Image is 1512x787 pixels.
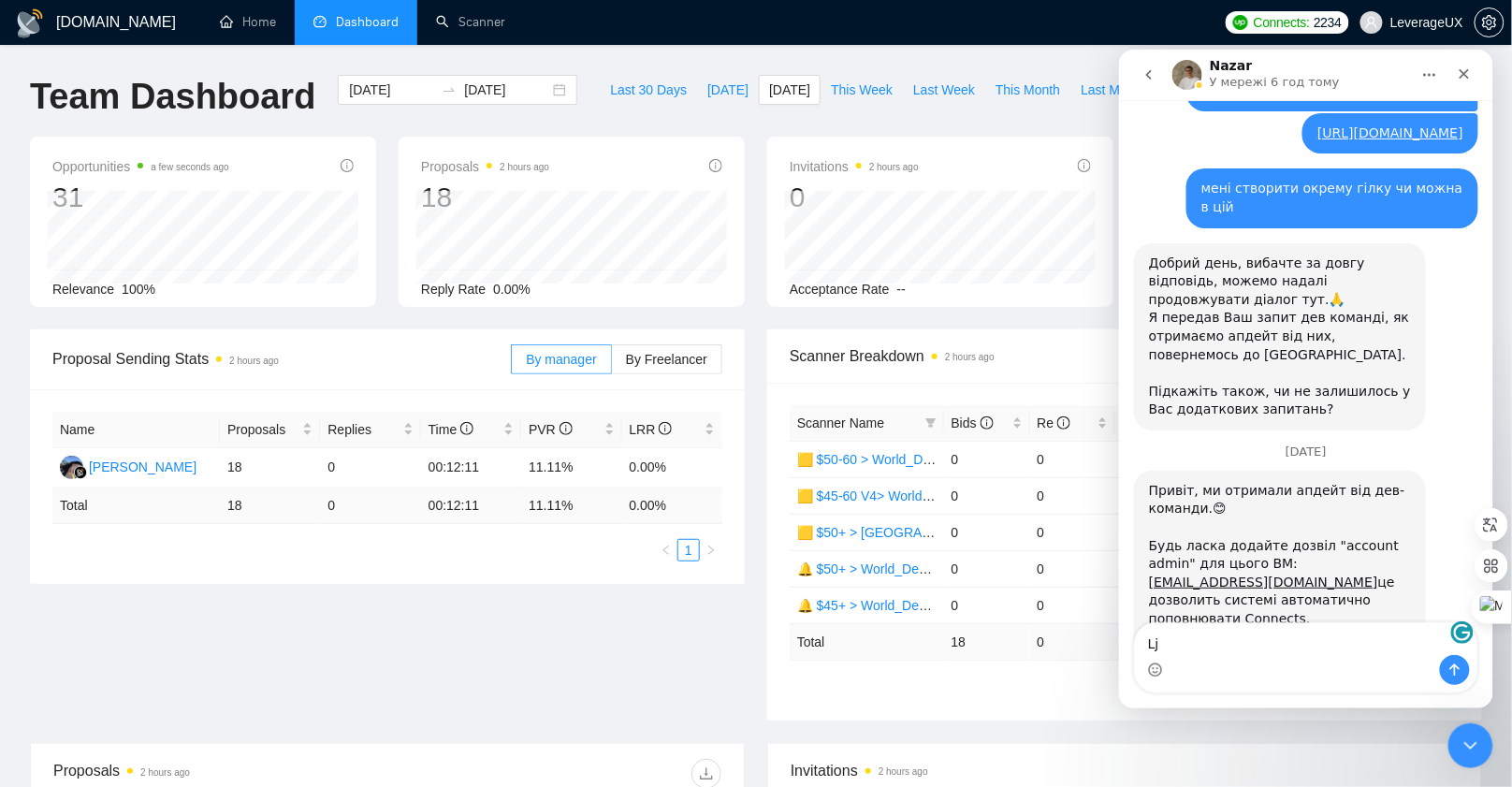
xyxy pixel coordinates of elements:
span: Scanner Breakdown [790,344,1460,368]
a: 🟨 $45-60 V4> World_Design+Dev_Antony-Front-End_General [797,488,1166,503]
a: AA[PERSON_NAME] [60,459,196,474]
time: 2 hours ago [500,162,549,172]
span: Connects: [1254,12,1310,33]
span: Invitations [791,759,1459,782]
td: 18 [220,488,320,524]
span: swap-right [442,82,457,97]
span: LRR [630,422,673,437]
textarea: Повідомлення... [16,574,358,605]
span: Invitations [790,155,919,178]
a: 🔔 $50+ > World_Design Only_General [797,561,1027,576]
span: user [1365,16,1378,29]
td: 11.11 % [521,488,621,524]
th: Replies [320,412,420,448]
span: right [705,545,717,556]
td: Total [52,488,220,524]
span: filter [925,417,937,429]
td: 0 [320,488,420,524]
span: Dashboard [336,14,399,30]
button: [DATE] [697,75,759,105]
time: a few seconds ago [151,162,228,172]
button: Вибір емодзі [29,613,44,628]
button: This Week [821,75,903,105]
td: 0 [944,550,1030,587]
span: By Freelancer [626,352,707,367]
button: left [655,539,677,561]
div: [PERSON_NAME] [89,457,196,477]
span: Opportunities [52,155,229,178]
div: 31 [52,180,229,215]
td: 11.11 % [1115,623,1201,660]
span: setting [1476,15,1504,30]
td: 0 [320,448,420,488]
span: Last 30 Days [610,80,687,100]
iframe: To enrich screen reader interactions, please activate Accessibility in Grammarly extension settings [1119,50,1493,708]
div: 18 [421,180,549,215]
span: [DATE] [707,80,749,100]
td: 18 [944,623,1030,660]
span: info-circle [460,422,473,435]
button: Last Week [903,75,985,105]
div: Привіт, ми отримали апдейт від дев-команди.😊 Будь ласка додайте дозвіл "account admin" для цього ... [30,432,292,671]
td: 0.00% [1115,477,1201,514]
span: Proposals [421,155,549,178]
button: Last 30 Days [600,75,697,105]
td: 0 [944,477,1030,514]
td: 0.00% [1115,550,1201,587]
button: Last Month [1070,75,1156,105]
td: 00:12:11 [421,448,521,488]
a: searchScanner [436,14,505,30]
span: info-circle [560,422,573,435]
td: Total [790,623,944,660]
input: End date [464,80,549,100]
div: Nazar каже… [15,421,359,723]
img: logo [15,8,45,38]
button: This Month [985,75,1070,105]
a: setting [1475,15,1505,30]
td: 0 [1030,550,1116,587]
div: Привіт, ми отримали апдейт від дев-команди.😊Будь ласка додайте дозвіл "account admin" для цього B... [15,421,307,682]
time: 2 hours ago [140,767,190,778]
span: download [692,766,720,781]
iframe: To enrich screen reader interactions, please activate Accessibility in Grammarly extension settings [1448,723,1493,768]
th: Name [52,412,220,448]
td: 0 [944,514,1030,550]
a: 🟨 $50-60 > World_Design Only_Roman-Web Design_General [797,452,1164,467]
time: 2 hours ago [945,352,995,362]
img: gigradar-bm.png [74,466,87,479]
li: 1 [677,539,700,561]
td: 0 [944,587,1030,623]
span: This Week [831,80,893,100]
span: filter [922,409,940,437]
time: 2 hours ago [229,356,279,366]
a: 🟨 $50+ > [GEOGRAPHIC_DATA]+[GEOGRAPHIC_DATA] Only_Tony-UX/UI_General [797,525,1301,540]
span: Bids [952,415,994,430]
td: 0 [944,441,1030,477]
li: Previous Page [655,539,677,561]
span: info-circle [709,159,722,172]
span: PVR [529,422,573,437]
td: 0 [1030,587,1116,623]
img: AA [60,456,83,479]
a: homeHome [220,14,276,30]
td: 0 [1030,514,1116,550]
span: -- [897,282,906,297]
input: Start date [349,80,434,100]
span: By manager [526,352,596,367]
td: 11.11% [521,448,621,488]
span: info-circle [659,422,672,435]
span: Reply Rate [421,282,486,297]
